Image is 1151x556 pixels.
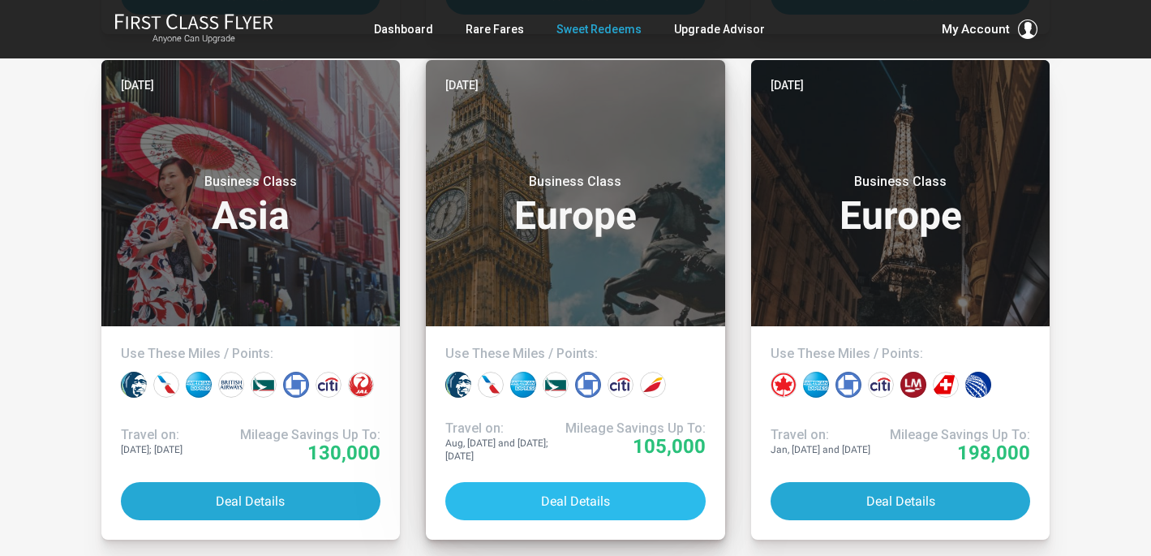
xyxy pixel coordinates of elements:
[114,13,273,30] img: First Class Flyer
[474,174,676,190] small: Business Class
[942,19,1037,39] button: My Account
[751,60,1050,540] a: [DATE]Business ClassEuropeUse These Miles / Points:Travel on:Jan, [DATE] and [DATE]Mileage Saving...
[771,372,797,398] div: Air Canada miles
[445,174,706,235] h3: Europe
[771,174,1031,235] h3: Europe
[751,60,1050,326] img: Paris.jpg
[640,372,666,398] div: Iberia miles
[466,15,524,44] a: Rare Fares
[445,76,479,94] time: [DATE]
[510,372,536,398] div: Amex points
[771,482,1031,520] button: Deal Details
[835,372,861,398] div: Chase points
[445,346,706,362] h4: Use These Miles / Points:
[942,19,1010,39] span: My Account
[771,76,804,94] time: [DATE]
[478,372,504,398] div: American miles
[283,372,309,398] div: Chase points
[445,482,706,520] button: Deal Details
[153,372,179,398] div: American miles
[114,13,273,45] a: First Class FlyerAnyone Can Upgrade
[149,174,352,190] small: Business Class
[121,174,381,235] h3: Asia
[900,372,926,398] div: LifeMiles
[674,15,765,44] a: Upgrade Advisor
[348,372,374,398] div: Japan miles
[121,482,381,520] button: Deal Details
[445,372,471,398] div: Alaska miles
[186,372,212,398] div: Amex points
[771,346,1031,362] h4: Use These Miles / Points:
[316,372,341,398] div: Citi points
[251,372,277,398] div: Cathay Pacific miles
[556,15,642,44] a: Sweet Redeems
[608,372,633,398] div: Citi points
[121,346,381,362] h4: Use These Miles / Points:
[426,60,725,540] a: [DATE]Business ClassEuropeUse These Miles / Points:Travel on:Aug, [DATE] and [DATE]; [DATE]Mileag...
[121,372,147,398] div: Alaska miles
[575,372,601,398] div: Chase points
[965,372,991,398] div: United miles
[114,33,273,45] small: Anyone Can Upgrade
[121,76,154,94] time: [DATE]
[101,60,401,540] a: [DATE]Business ClassAsiaUse These Miles / Points:Travel on:[DATE]; [DATE]Mileage Savings Up To:13...
[933,372,959,398] div: Swiss miles
[803,372,829,398] div: Amex points
[218,372,244,398] div: British Airways miles
[868,372,894,398] div: Citi points
[543,372,569,398] div: Cathay Pacific miles
[374,15,433,44] a: Dashboard
[799,174,1002,190] small: Business Class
